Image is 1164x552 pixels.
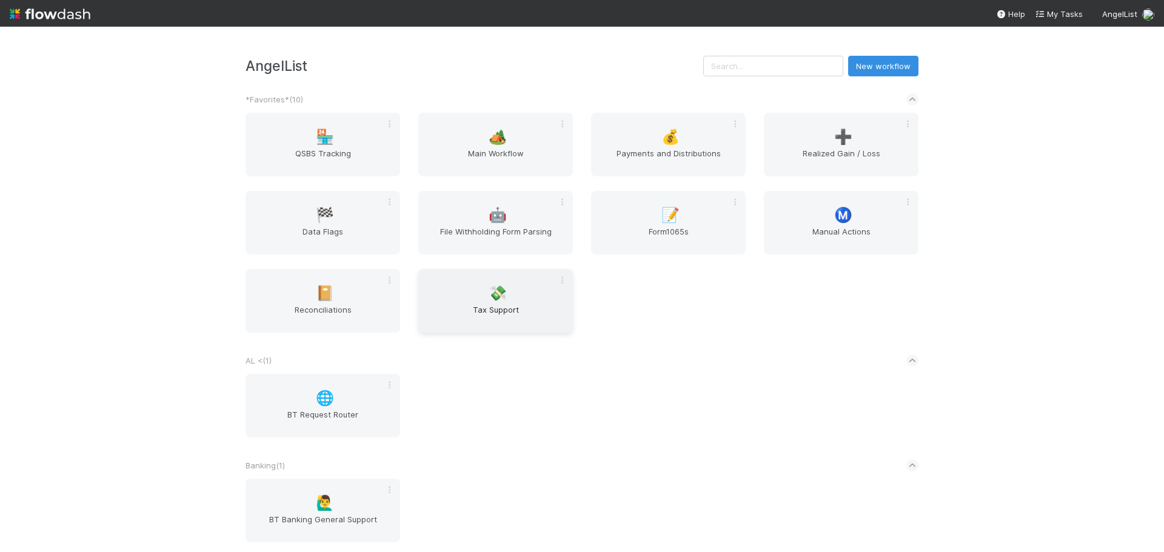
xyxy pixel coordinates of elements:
div: Help [996,8,1025,20]
h3: AngelList [246,58,703,74]
span: Payments and Distributions [596,147,741,171]
span: 🏪 [316,129,334,145]
span: QSBS Tracking [250,147,395,171]
a: 📔Reconciliations [246,269,400,333]
span: 📔 [316,285,334,301]
a: 💸Tax Support [418,269,573,333]
span: Realized Gain / Loss [769,147,914,171]
span: 💰 [661,129,680,145]
span: 📝 [661,207,680,223]
span: 💸 [489,285,507,301]
a: 🏕️Main Workflow [418,113,573,176]
a: 🤖File Withholding Form Parsing [418,191,573,254]
span: My Tasks [1035,9,1083,19]
input: Search... [703,56,843,76]
a: 🏁Data Flags [246,191,400,254]
img: avatar_cfa6ccaa-c7d9-46b3-b608-2ec56ecf97ad.png [1142,8,1154,21]
span: BT Banking General Support [250,513,395,537]
span: 🏁 [316,207,334,223]
span: Ⓜ️ [834,207,852,223]
span: 🤖 [489,207,507,223]
span: Manual Actions [769,225,914,250]
span: AngelList [1102,9,1137,19]
span: Tax Support [423,304,568,328]
a: Ⓜ️Manual Actions [764,191,918,254]
span: Main Workflow [423,147,568,171]
span: Form1065s [596,225,741,250]
span: AL < ( 1 ) [246,356,272,365]
span: Reconciliations [250,304,395,328]
a: 💰Payments and Distributions [591,113,746,176]
span: Banking ( 1 ) [246,461,285,470]
a: 🌐BT Request Router [246,374,400,437]
span: 🌐 [316,390,334,406]
button: New workflow [848,56,918,76]
span: 🏕️ [489,129,507,145]
span: *Favorites* ( 10 ) [246,95,303,104]
a: 🏪QSBS Tracking [246,113,400,176]
a: 📝Form1065s [591,191,746,254]
span: BT Request Router [250,408,395,433]
span: 🙋‍♂️ [316,495,334,511]
a: ➕Realized Gain / Loss [764,113,918,176]
a: 🙋‍♂️BT Banking General Support [246,479,400,542]
span: ➕ [834,129,852,145]
span: Data Flags [250,225,395,250]
span: File Withholding Form Parsing [423,225,568,250]
img: logo-inverted-e16ddd16eac7371096b0.svg [10,4,90,24]
a: My Tasks [1035,8,1083,20]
